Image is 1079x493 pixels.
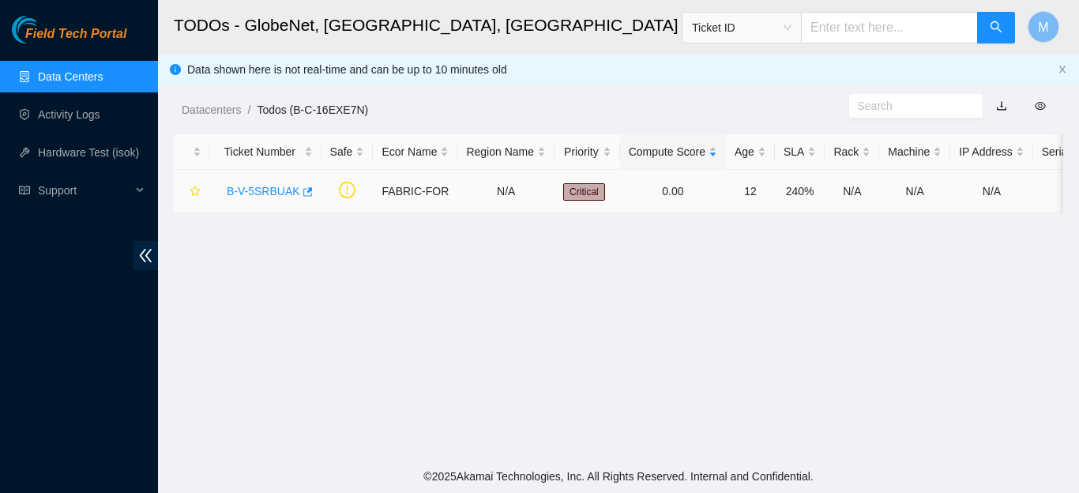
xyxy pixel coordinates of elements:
[977,12,1015,43] button: search
[12,16,80,43] img: Akamai Technologies
[190,186,201,198] span: star
[182,179,201,204] button: star
[950,170,1032,213] td: N/A
[984,93,1019,119] button: download
[25,27,126,42] span: Field Tech Portal
[1038,17,1048,37] span: M
[1035,100,1046,111] span: eye
[775,170,825,213] td: 240%
[996,100,1007,112] a: download
[1058,65,1067,74] span: close
[38,175,131,206] span: Support
[38,70,103,83] a: Data Centers
[801,12,978,43] input: Enter text here...
[726,170,775,213] td: 12
[457,170,555,213] td: N/A
[563,183,605,201] span: Critical
[38,146,139,159] a: Hardware Test (isok)
[38,108,100,121] a: Activity Logs
[257,103,368,116] a: Todos (B-C-16EXE7N)
[12,28,126,49] a: Akamai TechnologiesField Tech Portal
[158,460,1079,493] footer: © 2025 Akamai Technologies, Inc. All Rights Reserved. Internal and Confidential.
[692,16,791,40] span: Ticket ID
[339,182,355,198] span: exclamation-circle
[858,97,962,115] input: Search
[19,185,30,196] span: read
[620,170,726,213] td: 0.00
[373,170,457,213] td: FABRIC-FOR
[1058,65,1067,75] button: close
[227,185,300,198] a: B-V-5SRBUAK
[1028,11,1059,43] button: M
[133,241,158,270] span: double-left
[990,21,1002,36] span: search
[825,170,879,213] td: N/A
[879,170,950,213] td: N/A
[182,103,241,116] a: Datacenters
[247,103,250,116] span: /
